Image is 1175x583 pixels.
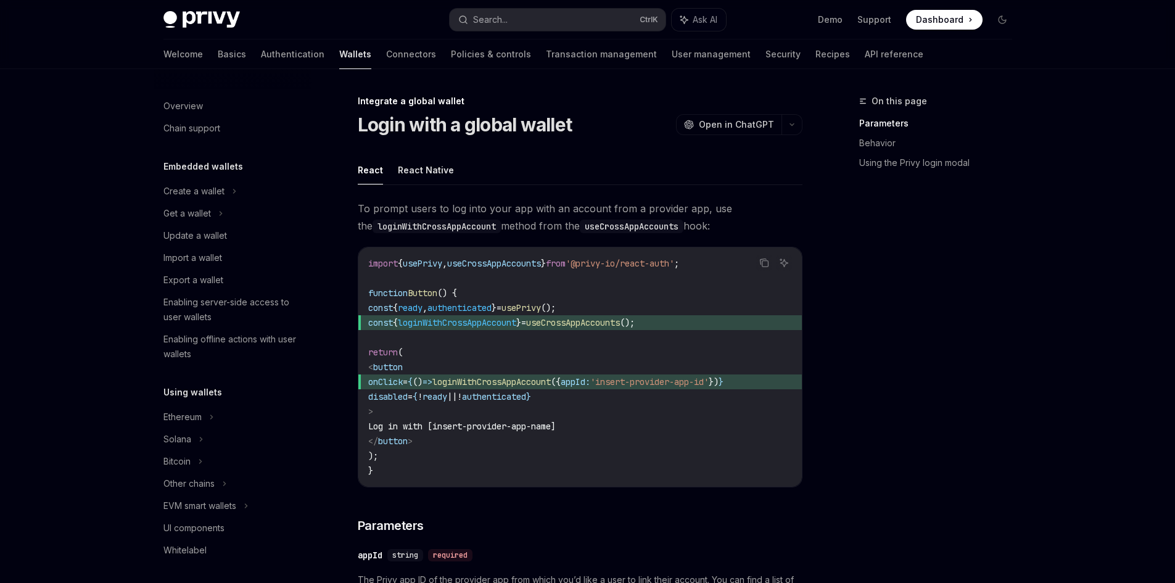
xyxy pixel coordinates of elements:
span: ready [398,302,423,313]
div: Chain support [163,121,220,136]
a: Export a wallet [154,269,311,291]
a: Parameters [859,114,1022,133]
button: Open in ChatGPT [676,114,781,135]
span: = [497,302,501,313]
span: { [413,391,418,402]
span: Parameters [358,517,424,534]
span: ! [418,391,423,402]
span: string [392,550,418,560]
a: Update a wallet [154,225,311,247]
span: { [408,376,413,387]
div: Search... [473,12,508,27]
span: } [541,258,546,269]
span: } [516,317,521,328]
img: dark logo [163,11,240,28]
span: || [447,391,457,402]
span: button [373,362,403,373]
a: Demo [818,14,843,26]
span: (); [541,302,556,313]
a: Import a wallet [154,247,311,269]
span: function [368,287,408,299]
div: Create a wallet [163,184,225,199]
button: Ask AI [776,255,792,271]
span: const [368,317,393,328]
button: React [358,155,383,184]
div: Update a wallet [163,228,227,243]
span: useCrossAppAccounts [447,258,541,269]
a: Whitelabel [154,539,311,561]
span: ready [423,391,447,402]
span: }) [709,376,719,387]
button: React Native [398,155,454,184]
a: Using the Privy login modal [859,153,1022,173]
a: Policies & controls [451,39,531,69]
span: = [408,391,413,402]
div: Import a wallet [163,250,222,265]
span: { [393,317,398,328]
span: '@privy-io/react-auth' [566,258,674,269]
div: Solana [163,432,191,447]
span: ; [674,258,679,269]
span: , [423,302,427,313]
h5: Embedded wallets [163,159,243,174]
span: } [719,376,724,387]
div: Other chains [163,476,215,491]
div: appId [358,549,382,561]
div: Integrate a global wallet [358,95,802,107]
a: Wallets [339,39,371,69]
span: To prompt users to log into your app with an account from a provider app, use the method from the... [358,200,802,234]
span: < [368,362,373,373]
span: </ [368,436,378,447]
div: Get a wallet [163,206,211,221]
a: Overview [154,95,311,117]
span: authenticated [462,391,526,402]
h1: Login with a global wallet [358,114,572,136]
div: Enabling offline actions with user wallets [163,332,304,362]
a: User management [672,39,751,69]
a: Support [857,14,891,26]
div: Whitelabel [163,543,207,558]
span: loginWithCrossAppAccount [398,317,516,328]
span: , [442,258,447,269]
a: Enabling server-side access to user wallets [154,291,311,328]
a: Authentication [261,39,324,69]
a: Chain support [154,117,311,139]
a: UI components [154,517,311,539]
span: On this page [872,94,927,109]
span: ( [398,347,403,358]
span: loginWithCrossAppAccount [432,376,551,387]
div: Bitcoin [163,454,191,469]
span: Open in ChatGPT [699,118,774,131]
a: Recipes [815,39,850,69]
button: Search...CtrlK [450,9,666,31]
span: => [423,376,432,387]
span: Ctrl K [640,15,658,25]
a: Welcome [163,39,203,69]
a: Enabling offline actions with user wallets [154,328,311,365]
div: UI components [163,521,225,535]
div: EVM smart wallets [163,498,236,513]
button: Copy the contents from the code block [756,255,772,271]
span: () [413,376,423,387]
span: ); [368,450,378,461]
span: const [368,302,393,313]
div: required [428,549,472,561]
span: Button [408,287,437,299]
span: return [368,347,398,358]
span: button [378,436,408,447]
span: (); [620,317,635,328]
code: useCrossAppAccounts [580,220,683,233]
span: usePrivy [403,258,442,269]
span: () { [437,287,457,299]
span: > [368,406,373,417]
span: = [403,376,408,387]
button: Ask AI [672,9,726,31]
button: Toggle dark mode [992,10,1012,30]
a: Transaction management [546,39,657,69]
span: { [398,258,403,269]
span: Log in with [insert-provider-app-name] [368,421,556,432]
a: Behavior [859,133,1022,153]
span: import [368,258,398,269]
span: authenticated [427,302,492,313]
div: Export a wallet [163,273,223,287]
